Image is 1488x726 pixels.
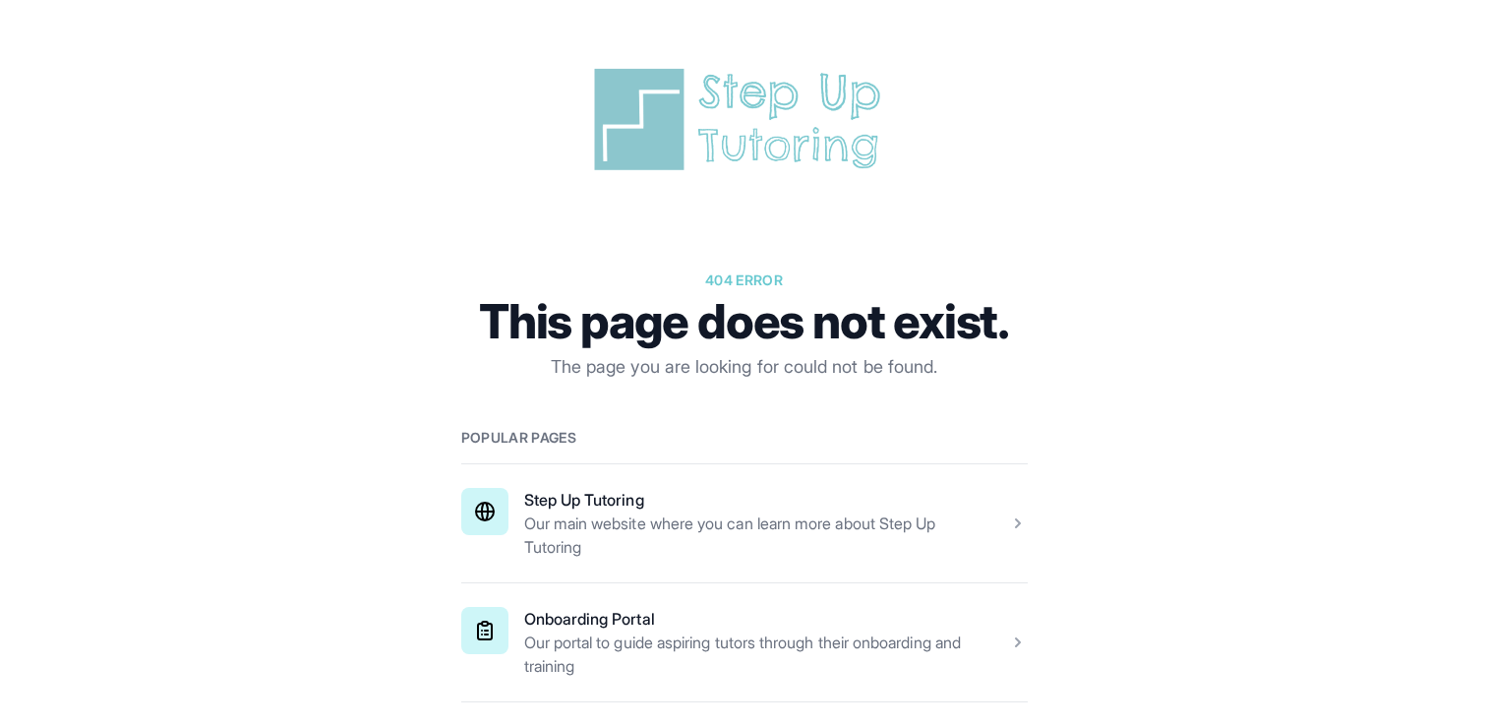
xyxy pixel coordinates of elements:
h2: Popular pages [461,428,1028,448]
a: Onboarding Portal [524,609,655,629]
h1: This page does not exist. [461,298,1028,345]
p: The page you are looking for could not be found. [461,353,1028,381]
img: Step Up Tutoring horizontal logo [587,63,902,176]
p: 404 error [461,271,1028,290]
a: Step Up Tutoring [524,490,644,510]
